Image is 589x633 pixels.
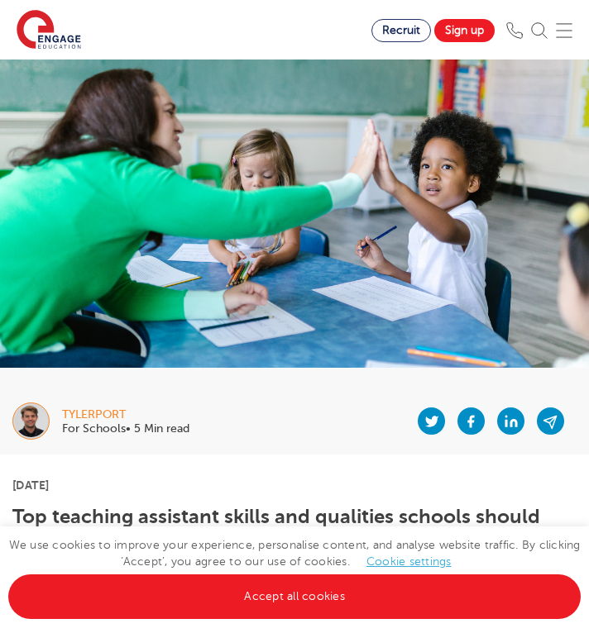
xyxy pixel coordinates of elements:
[12,479,577,491] p: [DATE]
[9,539,581,568] font: We use cookies to improve your experience, personalise content, and analyse website traffic. By c...
[366,555,452,568] a: Cookie settings
[434,19,495,42] a: Sign up
[62,423,189,435] p: For Schools• 5 Min read
[17,10,81,51] img: Engage Education
[556,22,572,39] img: Mobile Menu
[371,19,431,42] a: Recruit
[62,409,189,421] div: tylerport
[382,24,420,36] span: Recruit
[8,574,581,619] a: Accept all cookies
[506,22,523,39] img: Phone
[12,506,577,550] h1: Top teaching assistant skills and qualities schools should prioritise when hiring
[531,22,548,39] img: Search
